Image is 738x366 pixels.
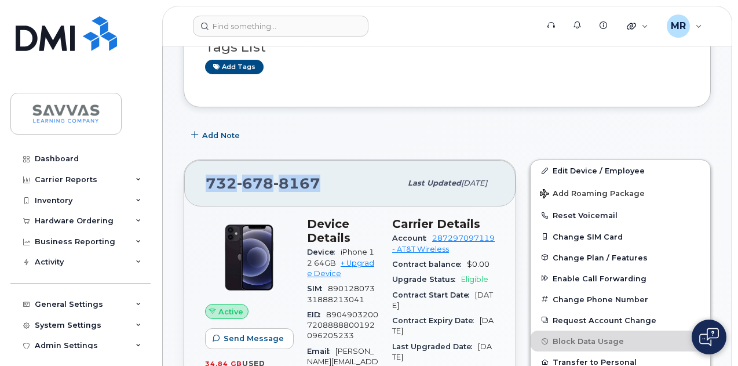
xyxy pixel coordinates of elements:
[307,347,335,356] span: Email
[531,181,710,205] button: Add Roaming Package
[307,310,326,319] span: EID
[307,248,374,267] span: iPhone 12 64GB
[218,306,243,317] span: Active
[531,205,710,226] button: Reset Voicemail
[392,291,475,299] span: Contract Start Date
[205,40,689,55] h3: Tags List
[408,179,461,187] span: Last updated
[392,316,480,325] span: Contract Expiry Date
[392,291,493,310] span: [DATE]
[531,331,710,351] button: Block Data Usage
[671,19,686,33] span: MR
[392,260,467,269] span: Contract balance
[224,333,284,344] span: Send Message
[531,226,710,247] button: Change SIM Card
[553,253,648,262] span: Change Plan / Features
[392,234,432,242] span: Account
[531,247,710,268] button: Change Plan / Features
[307,248,341,256] span: Device
[699,328,719,346] img: Open chat
[619,15,656,38] div: Quicklinks
[307,259,374,278] a: + Upgrade Device
[461,275,488,284] span: Eligible
[659,15,710,38] div: Magali Ramirez-Sanchez
[307,284,328,293] span: SIM
[467,260,489,269] span: $0.00
[540,189,645,200] span: Add Roaming Package
[205,328,294,349] button: Send Message
[193,16,368,37] input: Find something...
[184,125,250,146] button: Add Note
[392,275,461,284] span: Upgrade Status
[461,179,487,187] span: [DATE]
[392,234,495,253] a: 287297097119 - AT&T Wireless
[237,175,273,192] span: 678
[392,217,495,231] h3: Carrier Details
[307,310,378,340] span: 89049032007208888800192096205233
[206,175,320,192] span: 732
[392,342,492,361] span: [DATE]
[531,268,710,289] button: Enable Call Forwarding
[531,289,710,310] button: Change Phone Number
[214,223,284,292] img: iPhone_12.jpg
[531,160,710,181] a: Edit Device / Employee
[392,342,478,351] span: Last Upgraded Date
[273,175,320,192] span: 8167
[531,310,710,331] button: Request Account Change
[553,274,646,282] span: Enable Call Forwarding
[307,217,378,245] h3: Device Details
[205,60,264,74] a: Add tags
[202,130,240,141] span: Add Note
[307,284,375,303] span: 89012807331888213041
